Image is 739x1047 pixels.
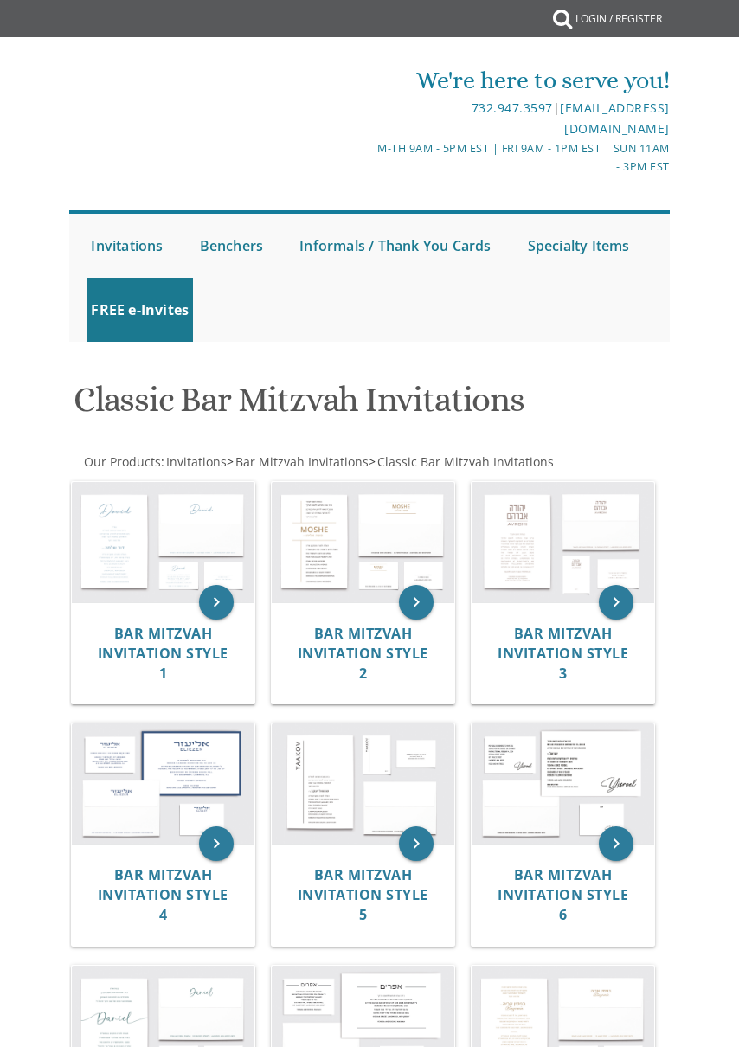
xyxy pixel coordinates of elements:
img: Bar Mitzvah Invitation Style 4 [72,723,254,844]
div: | [370,98,669,139]
a: Our Products [82,453,161,470]
a: [EMAIL_ADDRESS][DOMAIN_NAME] [560,100,670,137]
span: Bar Mitzvah Invitation Style 1 [98,624,228,683]
span: > [369,453,554,470]
span: Bar Mitzvah Invitation Style 6 [498,865,628,924]
span: Bar Mitzvah Invitation Style 3 [498,624,628,683]
span: Bar Mitzvah Invitation Style 5 [298,865,428,924]
a: Bar Mitzvah Invitation Style 4 [98,867,228,923]
div: We're here to serve you! [370,63,669,98]
img: Bar Mitzvah Invitation Style 6 [472,723,654,844]
a: Invitations [87,214,167,278]
a: Bar Mitzvah Invitation Style 5 [298,867,428,923]
a: keyboard_arrow_right [399,826,434,861]
span: > [227,453,369,470]
img: Bar Mitzvah Invitation Style 5 [272,723,454,844]
a: Benchers [196,214,268,278]
a: Bar Mitzvah Invitation Style 1 [98,626,228,682]
a: 732.947.3597 [472,100,553,116]
img: Bar Mitzvah Invitation Style 3 [472,482,654,602]
a: Bar Mitzvah Invitation Style 6 [498,867,628,923]
span: Bar Mitzvah Invitation Style 2 [298,624,428,683]
img: Bar Mitzvah Invitation Style 2 [272,482,454,602]
img: Bar Mitzvah Invitation Style 1 [72,482,254,602]
a: FREE e-Invites [87,278,193,342]
a: keyboard_arrow_right [399,585,434,620]
a: Classic Bar Mitzvah Invitations [376,453,554,470]
span: Classic Bar Mitzvah Invitations [377,453,554,470]
a: keyboard_arrow_right [199,585,234,620]
a: Bar Mitzvah Invitation Style 2 [298,626,428,682]
div: : [69,453,669,471]
a: keyboard_arrow_right [599,826,633,861]
a: Informals / Thank You Cards [295,214,495,278]
a: Invitations [164,453,227,470]
span: Invitations [166,453,227,470]
a: keyboard_arrow_right [199,826,234,861]
a: Specialty Items [524,214,634,278]
div: M-Th 9am - 5pm EST | Fri 9am - 1pm EST | Sun 11am - 3pm EST [370,139,669,177]
h1: Classic Bar Mitzvah Invitations [74,381,665,432]
a: Bar Mitzvah Invitation Style 3 [498,626,628,682]
a: Bar Mitzvah Invitations [234,453,369,470]
a: keyboard_arrow_right [599,585,633,620]
span: Bar Mitzvah Invitations [235,453,369,470]
span: Bar Mitzvah Invitation Style 4 [98,865,228,924]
